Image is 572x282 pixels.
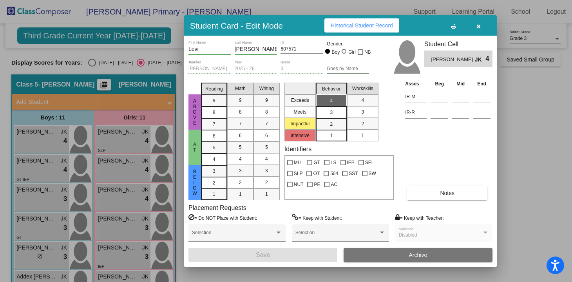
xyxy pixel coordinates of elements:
[361,108,364,116] span: 3
[369,169,376,178] span: SW
[191,98,198,126] span: Above
[213,132,215,139] span: 6
[239,120,242,127] span: 7
[361,132,364,139] span: 1
[331,49,340,56] div: Boy
[327,66,369,72] input: goes by name
[239,108,242,116] span: 8
[294,169,303,178] span: SLP
[475,56,486,64] span: JK
[344,248,492,262] button: Archive
[364,47,371,57] span: NB
[407,186,487,200] button: Notes
[239,144,242,151] span: 5
[235,66,277,72] input: year
[330,169,338,178] span: 504
[213,179,215,186] span: 2
[213,97,215,104] span: 9
[399,232,417,238] span: Disabled
[239,191,242,198] span: 1
[330,121,333,128] span: 2
[205,85,223,92] span: Reading
[403,80,429,88] th: Asses
[265,155,268,163] span: 4
[265,167,268,174] span: 3
[361,97,364,104] span: 4
[349,169,358,178] span: SST
[284,145,311,153] label: Identifiers
[471,80,492,88] th: End
[348,49,356,56] div: Girl
[405,107,427,118] input: assessment
[395,214,444,222] label: = Keep with Teacher:
[352,85,373,92] span: Workskills
[322,85,340,92] span: Behavior
[188,204,246,211] label: Placement Requests
[331,158,337,167] span: LS
[313,158,320,167] span: GT
[405,91,427,103] input: assessment
[239,155,242,163] span: 4
[213,191,215,198] span: 1
[256,251,270,258] span: Save
[292,214,342,222] label: = Keep with Student:
[347,158,355,167] span: IEP
[431,56,474,64] span: [PERSON_NAME]
[424,40,492,48] h3: Student Cell
[330,109,333,116] span: 3
[294,180,304,189] span: NUT
[331,180,337,189] span: AC
[190,21,283,31] h3: Student Card - Edit Mode
[324,18,399,33] button: Historical Student Record
[213,168,215,175] span: 3
[188,66,231,72] input: teacher
[331,22,393,29] span: Historical Student Record
[330,132,333,139] span: 1
[450,80,471,88] th: Mid
[265,144,268,151] span: 5
[486,54,492,63] span: 4
[409,252,427,258] span: Archive
[281,66,323,72] input: grade
[235,85,246,92] span: Math
[294,158,303,167] span: MLL
[265,191,268,198] span: 1
[213,144,215,151] span: 5
[330,97,333,104] span: 4
[213,109,215,116] span: 8
[440,190,454,196] span: Notes
[239,167,242,174] span: 3
[281,47,323,52] input: Enter ID
[314,180,320,189] span: PE
[265,120,268,127] span: 7
[239,132,242,139] span: 6
[239,179,242,186] span: 2
[361,120,364,127] span: 2
[191,142,198,153] span: At
[239,97,242,104] span: 9
[188,248,337,262] button: Save
[265,108,268,116] span: 8
[265,132,268,139] span: 6
[265,179,268,186] span: 2
[213,156,215,163] span: 4
[365,158,374,167] span: SEL
[313,169,320,178] span: OT
[191,169,198,196] span: Below
[429,80,450,88] th: Beg
[259,85,274,92] span: Writing
[327,40,369,47] mat-label: Gender
[265,97,268,104] span: 9
[188,214,257,222] label: = Do NOT Place with Student:
[213,121,215,128] span: 7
